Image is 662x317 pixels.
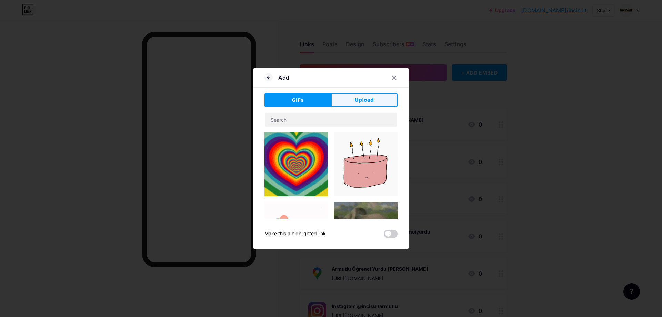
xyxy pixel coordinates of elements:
[355,97,374,104] span: Upload
[334,132,398,196] img: Gihpy
[292,97,304,104] span: GIFs
[264,202,328,266] img: Gihpy
[264,93,331,107] button: GIFs
[334,202,398,253] img: Gihpy
[264,132,328,196] img: Gihpy
[278,73,289,82] div: Add
[264,230,326,238] div: Make this a highlighted link
[331,93,398,107] button: Upload
[265,113,397,127] input: Search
